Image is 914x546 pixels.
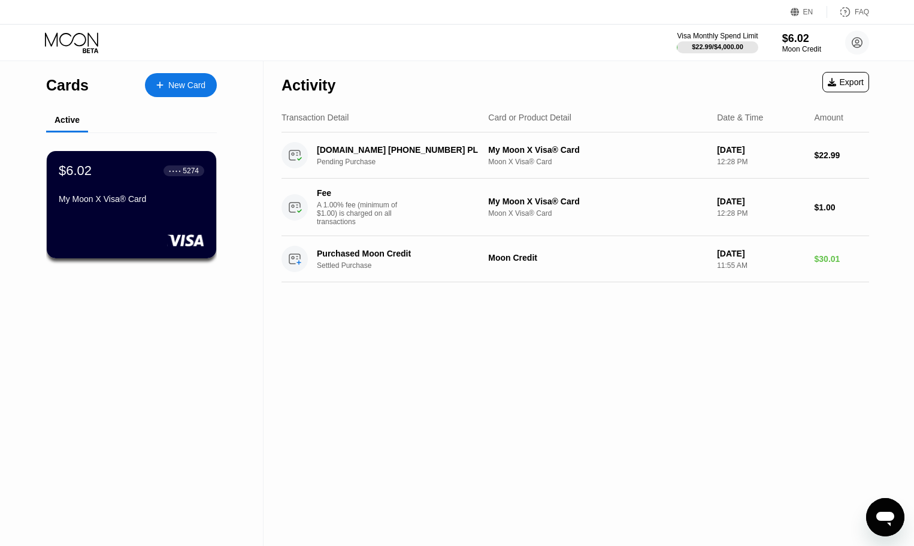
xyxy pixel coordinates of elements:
div: [DOMAIN_NAME] [PHONE_NUMBER] PL [317,145,482,155]
div: FeeA 1.00% fee (minimum of $1.00) is charged on all transactionsMy Moon X Visa® CardMoon X Visa® ... [282,179,869,236]
div: 12:28 PM [717,158,804,166]
div: Visa Monthly Spend Limit [677,32,758,40]
div: Transaction Detail [282,113,349,122]
div: Date & Time [717,113,763,122]
div: Purchased Moon CreditSettled PurchaseMoon Credit[DATE]11:55 AM$30.01 [282,236,869,282]
div: My Moon X Visa® Card [488,145,707,155]
div: Active [55,115,80,125]
div: Visa Monthly Spend Limit$22.99/$4,000.00 [677,32,758,53]
div: FAQ [827,6,869,18]
div: Activity [282,77,335,94]
div: Fee [317,188,401,198]
div: Export [828,77,864,87]
div: $22.99 [815,150,869,160]
div: FAQ [855,8,869,16]
div: Purchased Moon Credit [317,249,482,258]
div: Moon Credit [488,253,707,263]
div: $6.02 [782,32,821,45]
div: My Moon X Visa® Card [488,197,707,206]
div: 12:28 PM [717,209,804,218]
div: Cards [46,77,89,94]
div: New Card [145,73,217,97]
div: [DOMAIN_NAME] [PHONE_NUMBER] PLPending PurchaseMy Moon X Visa® CardMoon X Visa® Card[DATE]12:28 P... [282,132,869,179]
iframe: Button to launch messaging window [866,498,904,536]
div: New Card [168,80,205,91]
div: $1.00 [815,203,869,212]
div: ● ● ● ● [169,169,181,173]
div: [DATE] [717,249,804,258]
div: 11:55 AM [717,261,804,270]
div: My Moon X Visa® Card [59,194,204,204]
div: Amount [815,113,843,122]
div: A 1.00% fee (minimum of $1.00) is charged on all transactions [317,201,407,226]
div: Export [822,72,869,92]
div: Card or Product Detail [488,113,571,122]
div: Moon X Visa® Card [488,209,707,218]
div: EN [803,8,813,16]
div: Moon X Visa® Card [488,158,707,166]
div: $6.02 [59,163,92,179]
div: $6.02Moon Credit [782,32,821,53]
div: $22.99 / $4,000.00 [692,43,743,50]
div: 5274 [183,167,199,175]
div: Settled Purchase [317,261,494,270]
div: $30.01 [815,254,869,264]
div: [DATE] [717,145,804,155]
div: [DATE] [717,197,804,206]
div: $6.02● ● ● ●5274My Moon X Visa® Card [47,151,216,258]
div: Pending Purchase [317,158,494,166]
div: EN [791,6,827,18]
div: Moon Credit [782,45,821,53]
